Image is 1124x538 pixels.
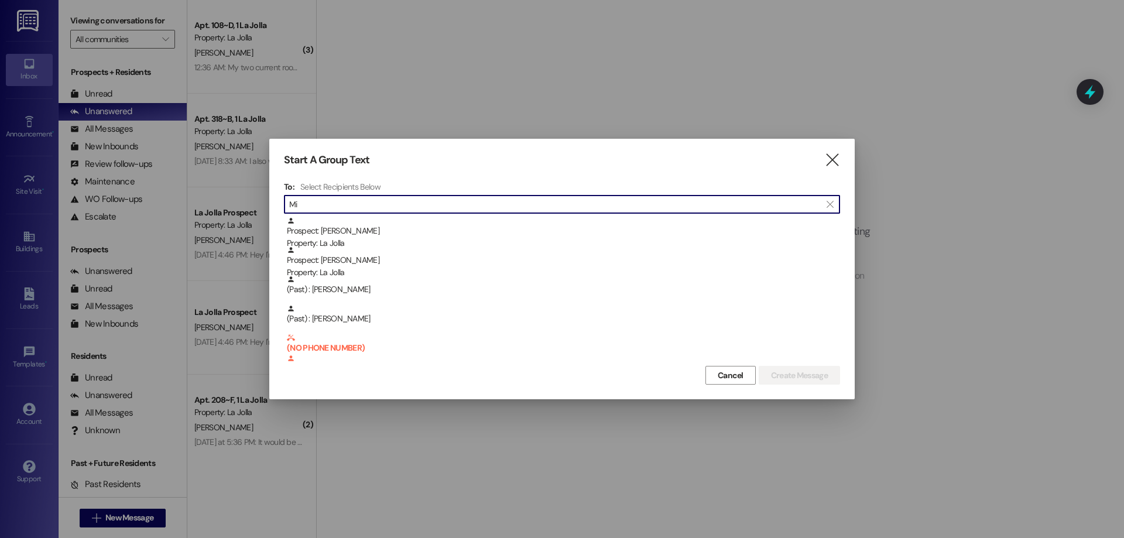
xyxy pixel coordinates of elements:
[287,334,840,353] b: (NO PHONE NUMBER)
[824,154,840,166] i: 
[284,275,840,304] div: (Past) : [PERSON_NAME]
[287,304,840,325] div: (Past) : [PERSON_NAME]
[759,366,840,385] button: Create Message
[821,196,839,213] button: Clear text
[289,196,821,213] input: Search for any contact or apartment
[284,181,294,192] h3: To:
[771,369,828,382] span: Create Message
[705,366,756,385] button: Cancel
[284,334,840,363] div: (NO PHONE NUMBER) (Past) : [PERSON_NAME]
[718,369,743,382] span: Cancel
[300,181,381,192] h4: Select Recipients Below
[284,217,840,246] div: Prospect: [PERSON_NAME]Property: La Jolla
[827,200,833,209] i: 
[287,217,840,250] div: Prospect: [PERSON_NAME]
[287,334,840,375] div: (Past) : [PERSON_NAME]
[284,304,840,334] div: (Past) : [PERSON_NAME]
[284,246,840,275] div: Prospect: [PERSON_NAME]Property: La Jolla
[287,237,840,249] div: Property: La Jolla
[287,275,840,296] div: (Past) : [PERSON_NAME]
[287,246,840,279] div: Prospect: [PERSON_NAME]
[284,153,369,167] h3: Start A Group Text
[287,266,840,279] div: Property: La Jolla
